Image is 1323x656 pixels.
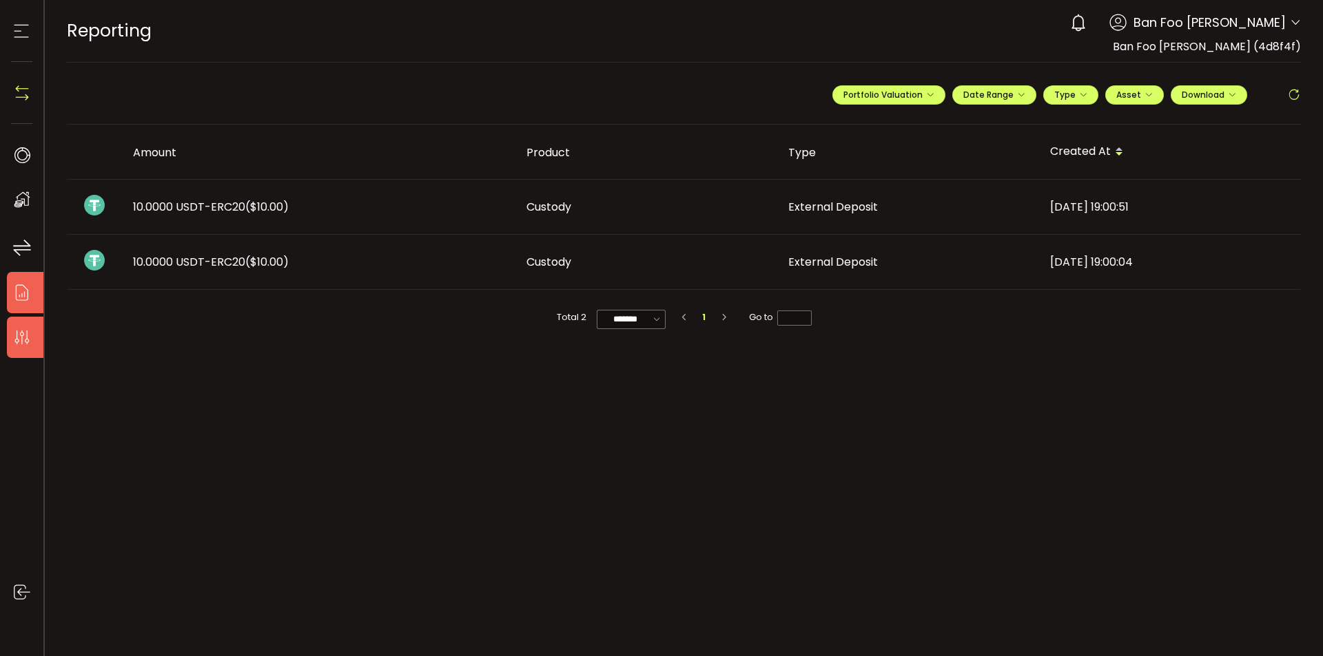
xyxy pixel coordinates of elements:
span: Type [1054,89,1087,100]
span: Download [1182,89,1236,100]
span: Total 2 [557,310,586,325]
span: Ban Foo [PERSON_NAME] [1134,13,1286,32]
span: 10.0000 USDT-ERC20 [133,254,289,270]
iframe: Chat Widget [1254,590,1323,656]
span: 10.0000 USDT-ERC20 [133,199,289,215]
span: External Deposit [788,199,878,215]
span: Custody [526,199,571,215]
button: Portfolio Valuation [832,85,945,105]
li: 1 [697,310,712,325]
div: Created At [1039,140,1301,164]
img: usdt_portfolio.svg [84,195,105,215]
button: Type [1043,85,1098,105]
button: Download [1171,85,1247,105]
img: N4P5cjLOiQAAAABJRU5ErkJggg== [12,83,32,103]
span: Reporting [67,19,152,43]
span: Date Range [963,89,1025,100]
span: Ban Foo [PERSON_NAME] (4d8f4f) [1113,39,1301,54]
span: ($10.00) [245,254,289,270]
span: Custody [526,254,571,270]
div: Type [777,145,1039,160]
img: usdt_portfolio.svg [84,250,105,271]
button: Date Range [952,85,1036,105]
div: Amount [122,145,515,160]
button: Asset [1105,85,1164,105]
span: ($10.00) [245,199,289,215]
span: External Deposit [788,254,878,270]
span: Go to [749,310,812,325]
div: [DATE] 19:00:51 [1039,199,1301,215]
span: Asset [1116,89,1141,100]
span: Portfolio Valuation [843,89,934,100]
div: [DATE] 19:00:04 [1039,254,1301,270]
div: Product [515,145,777,160]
